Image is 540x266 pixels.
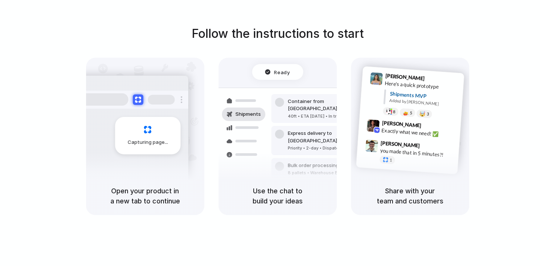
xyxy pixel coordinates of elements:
[384,79,459,92] div: Here's a quick prototype
[390,90,459,102] div: Shipments MVP
[389,97,458,108] div: Added by [PERSON_NAME]
[288,130,369,144] div: Express delivery to [GEOGRAPHIC_DATA]
[288,98,369,112] div: Container from [GEOGRAPHIC_DATA]
[228,186,328,206] h5: Use the chat to build your ideas
[393,109,395,114] span: 8
[426,112,429,116] span: 3
[128,139,169,146] span: Capturing page
[380,146,455,159] div: you made that in 5 minutes?!
[288,170,357,176] div: 8 pallets • Warehouse B • Packed
[95,186,195,206] h5: Open your product in a new tab to continue
[380,139,420,149] span: [PERSON_NAME]
[360,186,460,206] h5: Share with your team and customers
[427,75,442,84] span: 9:41 AM
[381,126,456,139] div: Exactly what we need! ✅
[422,142,437,151] span: 9:47 AM
[389,158,392,162] span: 1
[274,68,290,76] span: Ready
[382,118,421,129] span: [PERSON_NAME]
[288,113,369,120] div: 40ft • ETA [DATE] • In transit
[288,162,357,169] div: Bulk order processing
[288,145,369,151] div: Priority • 2-day • Dispatched
[423,122,439,131] span: 9:42 AM
[192,25,364,43] h1: Follow the instructions to start
[235,111,261,118] span: Shipments
[409,111,412,115] span: 5
[419,111,425,117] div: 🤯
[385,72,425,82] span: [PERSON_NAME]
